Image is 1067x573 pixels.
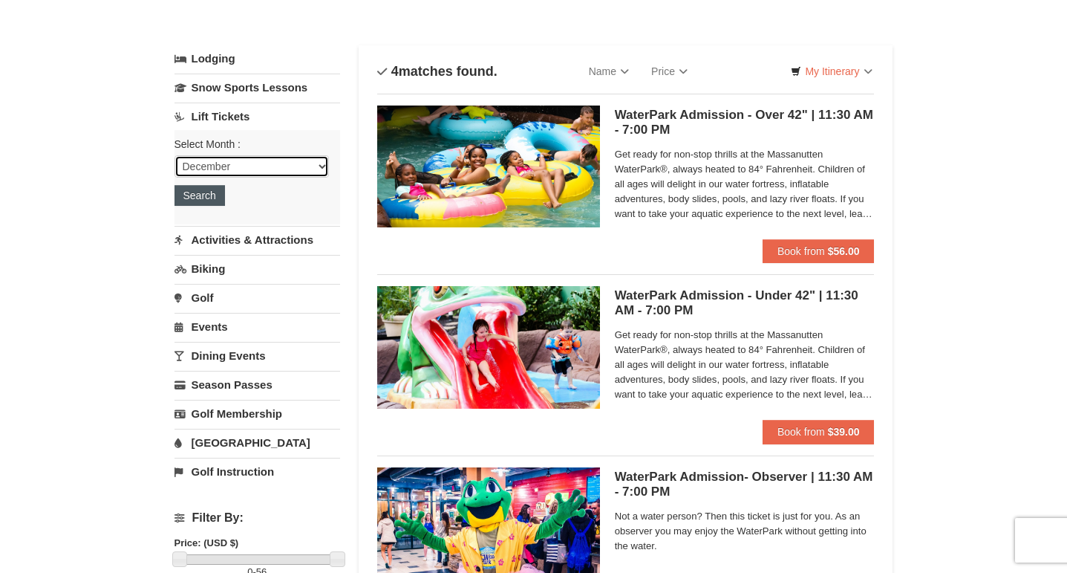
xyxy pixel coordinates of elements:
a: Lodging [174,45,340,72]
span: Book from [777,245,825,257]
a: Lift Tickets [174,103,340,130]
h4: matches found. [377,64,497,79]
a: Biking [174,255,340,282]
h5: WaterPark Admission - Under 42" | 11:30 AM - 7:00 PM [615,288,875,318]
a: Snow Sports Lessons [174,74,340,101]
span: Not a water person? Then this ticket is just for you. As an observer you may enjoy the WaterPark ... [615,509,875,554]
a: [GEOGRAPHIC_DATA] [174,429,340,456]
img: 6619917-1570-0b90b492.jpg [377,286,600,408]
button: Book from $56.00 [763,239,875,263]
a: My Itinerary [781,60,881,82]
a: Golf [174,284,340,311]
a: Activities & Attractions [174,226,340,253]
strong: $56.00 [828,245,860,257]
a: Events [174,313,340,340]
a: Season Passes [174,371,340,398]
img: 6619917-1560-394ba125.jpg [377,106,600,227]
span: Get ready for non-stop thrills at the Massanutten WaterPark®, always heated to 84° Fahrenheit. Ch... [615,328,875,402]
strong: $39.00 [828,426,860,438]
label: Select Month : [174,137,329,152]
h4: Filter By: [174,511,340,525]
button: Book from $39.00 [763,420,875,444]
button: Search [174,185,225,206]
span: Book from [777,426,825,438]
span: Get ready for non-stop thrills at the Massanutten WaterPark®, always heated to 84° Fahrenheit. Ch... [615,147,875,221]
span: 4 [391,64,399,79]
a: Golf Membership [174,400,340,427]
a: Price [640,56,699,86]
a: Dining Events [174,342,340,369]
a: Golf Instruction [174,458,340,485]
h5: WaterPark Admission- Observer | 11:30 AM - 7:00 PM [615,470,875,499]
a: Name [578,56,640,86]
h5: WaterPark Admission - Over 42" | 11:30 AM - 7:00 PM [615,108,875,137]
strong: Price: (USD $) [174,537,239,548]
